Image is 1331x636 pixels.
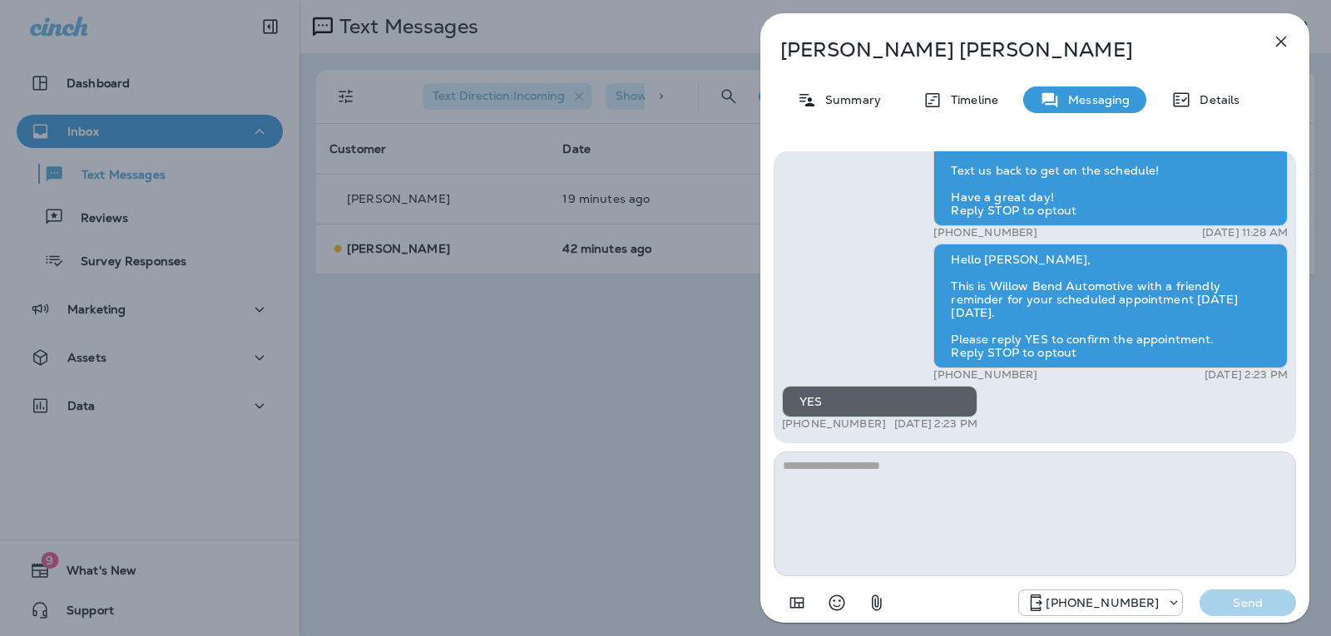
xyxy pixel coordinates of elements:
[1046,596,1159,609] p: [PHONE_NUMBER]
[1202,226,1288,239] p: [DATE] 11:28 AM
[820,586,854,619] button: Select an emoji
[933,368,1037,382] p: [PHONE_NUMBER]
[933,244,1288,368] div: Hello [PERSON_NAME], This is Willow Bend Automotive with a friendly reminder for your scheduled a...
[1205,368,1288,382] p: [DATE] 2:23 PM
[780,38,1235,62] p: [PERSON_NAME] [PERSON_NAME]
[933,226,1037,239] p: [PHONE_NUMBER]
[1191,93,1239,106] p: Details
[780,586,814,619] button: Add in a premade template
[1060,93,1130,106] p: Messaging
[894,417,977,431] p: [DATE] 2:23 PM
[817,93,881,106] p: Summary
[782,386,977,417] div: YES
[943,93,998,106] p: Timeline
[1019,593,1182,613] div: +1 (813) 497-4455
[782,417,886,431] p: [PHONE_NUMBER]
